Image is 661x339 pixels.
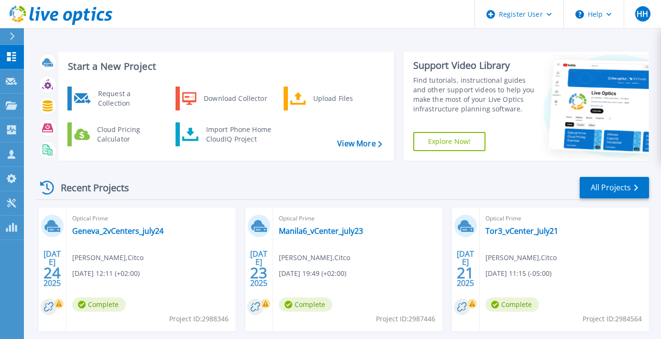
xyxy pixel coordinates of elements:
[72,213,230,224] span: Optical Prime
[456,251,474,286] div: [DATE] 2025
[485,252,557,263] span: [PERSON_NAME] , Citco
[485,226,558,236] a: Tor3_vCenter_July21
[583,314,642,324] span: Project ID: 2984564
[72,268,140,279] span: [DATE] 12:11 (+02:00)
[580,177,649,198] a: All Projects
[201,125,276,144] div: Import Phone Home CloudIQ Project
[279,252,350,263] span: [PERSON_NAME] , Citco
[199,89,271,108] div: Download Collector
[72,297,126,312] span: Complete
[44,269,61,277] span: 24
[485,268,551,279] span: [DATE] 11:15 (-05:00)
[308,89,379,108] div: Upload Files
[279,226,363,236] a: Manila6_vCenter_july23
[279,213,437,224] span: Optical Prime
[485,297,539,312] span: Complete
[413,59,536,72] div: Support Video Library
[68,61,382,72] h3: Start a New Project
[72,252,143,263] span: [PERSON_NAME] , Citco
[43,251,61,286] div: [DATE] 2025
[337,139,382,148] a: View More
[376,314,435,324] span: Project ID: 2987446
[250,269,267,277] span: 23
[37,176,142,199] div: Recent Projects
[93,89,163,108] div: Request a Collection
[485,213,643,224] span: Optical Prime
[279,297,332,312] span: Complete
[169,314,229,324] span: Project ID: 2988346
[67,122,165,146] a: Cloud Pricing Calculator
[457,269,474,277] span: 21
[176,87,274,110] a: Download Collector
[250,251,268,286] div: [DATE] 2025
[72,226,164,236] a: Geneva_2vCenters_july24
[92,125,163,144] div: Cloud Pricing Calculator
[413,132,486,151] a: Explore Now!
[413,76,536,114] div: Find tutorials, instructional guides and other support videos to help you make the most of your L...
[67,87,165,110] a: Request a Collection
[279,268,346,279] span: [DATE] 19:49 (+02:00)
[284,87,382,110] a: Upload Files
[637,10,648,18] span: HH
